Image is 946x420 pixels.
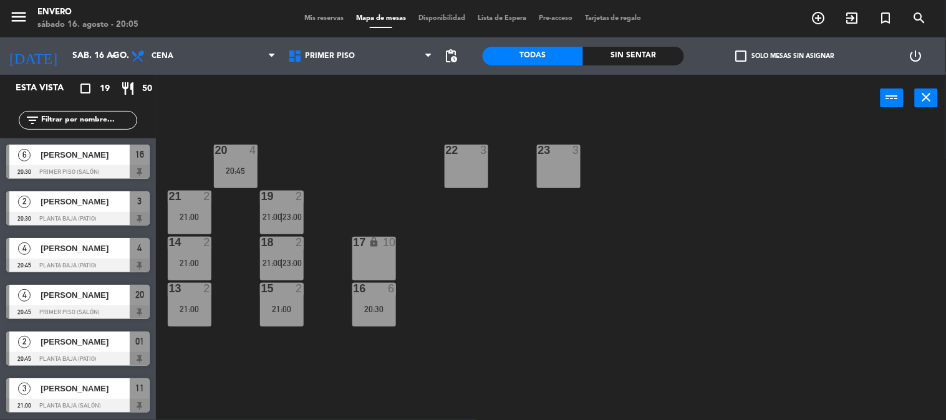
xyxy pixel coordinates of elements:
[296,237,303,248] div: 2
[533,15,579,22] span: Pre-acceso
[41,242,130,255] span: [PERSON_NAME]
[41,335,130,348] span: [PERSON_NAME]
[37,19,138,31] div: sábado 16. agosto - 20:05
[281,258,283,268] span: |
[18,289,31,302] span: 4
[412,15,471,22] span: Disponibilidad
[41,195,130,208] span: [PERSON_NAME]
[25,113,40,128] i: filter_list
[135,381,144,396] span: 11
[168,259,211,267] div: 21:00
[538,145,539,156] div: 23
[203,283,211,294] div: 2
[249,145,257,156] div: 4
[40,113,137,127] input: Filtrar por nombre...
[261,283,262,294] div: 15
[282,212,302,222] span: 23:00
[18,336,31,348] span: 2
[9,7,28,31] button: menu
[168,305,211,313] div: 21:00
[369,237,379,247] i: lock
[388,283,395,294] div: 6
[78,81,93,96] i: crop_square
[41,382,130,395] span: [PERSON_NAME]
[281,212,283,222] span: |
[483,47,584,65] div: Todas
[120,81,135,96] i: restaurant
[471,15,533,22] span: Lista de Espera
[885,90,900,105] i: power_input
[879,11,894,26] i: turned_in_not
[845,11,860,26] i: exit_to_app
[18,242,31,255] span: 4
[203,237,211,248] div: 2
[915,88,938,107] button: close
[306,52,355,60] span: Primer Piso
[142,82,152,96] span: 50
[37,6,138,19] div: Envero
[350,15,412,22] span: Mapa de mesas
[263,258,282,268] span: 21:00
[383,237,395,248] div: 10
[352,305,396,313] div: 20:30
[169,237,170,248] div: 14
[169,191,170,202] div: 21
[100,82,110,96] span: 19
[9,7,28,26] i: menu
[480,145,488,156] div: 3
[18,196,31,208] span: 2
[572,145,580,156] div: 3
[41,148,130,161] span: [PERSON_NAME]
[296,283,303,294] div: 2
[261,237,262,248] div: 18
[18,383,31,395] span: 3
[735,50,834,62] label: Solo mesas sin asignar
[135,147,144,162] span: 16
[138,241,142,255] span: 4
[909,49,924,64] i: power_settings_new
[215,145,216,156] div: 20
[881,88,904,107] button: power_input
[107,49,122,64] i: arrow_drop_down
[261,191,262,202] div: 19
[41,289,130,302] span: [PERSON_NAME]
[6,81,90,96] div: Esta vista
[214,166,258,175] div: 20:45
[296,191,303,202] div: 2
[138,194,142,209] span: 3
[444,49,459,64] span: pending_actions
[135,287,144,302] span: 20
[579,15,648,22] span: Tarjetas de regalo
[811,11,826,26] i: add_circle_outline
[912,11,927,26] i: search
[735,50,746,62] span: check_box_outline_blank
[168,212,211,221] div: 21:00
[919,90,934,105] i: close
[583,47,684,65] div: Sin sentar
[152,52,173,60] span: Cena
[169,283,170,294] div: 13
[18,149,31,161] span: 6
[298,15,350,22] span: Mis reservas
[282,258,302,268] span: 23:00
[203,191,211,202] div: 2
[260,305,304,313] div: 21:00
[135,334,144,349] span: 01
[446,145,446,156] div: 22
[263,212,282,222] span: 21:00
